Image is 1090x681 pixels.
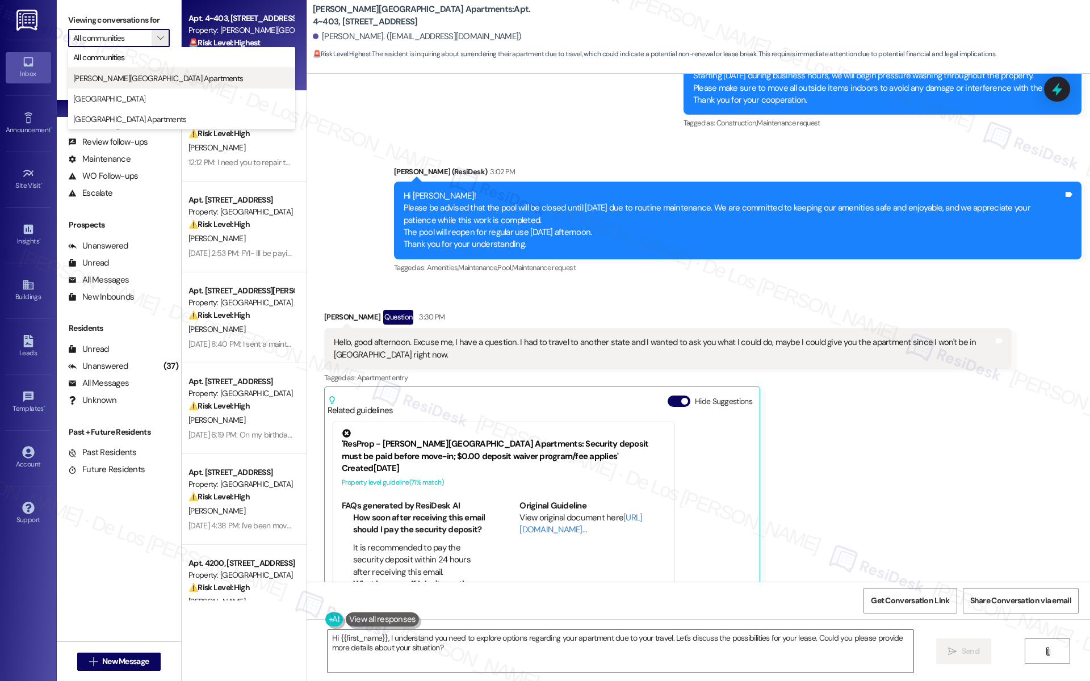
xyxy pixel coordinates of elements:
strong: ⚠️ Risk Level: High [188,401,250,411]
div: WO Follow-ups [68,170,138,182]
div: Unread [68,257,109,269]
span: Maintenance request [757,118,820,128]
span: [PERSON_NAME] [188,415,245,425]
div: New Inbounds [68,291,134,303]
div: 'ResProp - [PERSON_NAME][GEOGRAPHIC_DATA] Apartments: Security deposit must be paid before move-i... [342,429,665,463]
span: [PERSON_NAME] [188,142,245,153]
a: Site Visit • [6,164,51,195]
strong: 🚨 Risk Level: Highest [188,37,261,48]
strong: ⚠️ Risk Level: High [188,491,250,502]
div: Question [383,310,413,324]
div: [PERSON_NAME] [324,310,1012,328]
span: Amenities , [427,263,459,272]
input: All communities [73,29,152,47]
div: [DATE] 4:38 PM: I've been moved and I don't know why yall have me trying to pay 4k when I've been... [188,520,533,531]
button: Get Conversation Link [863,588,957,613]
span: Send [962,645,979,657]
i:  [948,647,957,656]
span: [PERSON_NAME][GEOGRAPHIC_DATA] Apartments [73,73,243,84]
i:  [157,33,163,43]
div: Prospects + Residents [57,64,181,76]
div: Apt. 4200, [STREET_ADDRESS] [188,557,294,569]
li: How soon after receiving this email should I pay the security deposit? [353,512,488,536]
li: It is recommended to pay the security deposit within 24 hours after receiving this email. [353,542,488,578]
span: New Message [102,655,149,667]
span: • [44,403,45,411]
div: Future Residents [68,464,145,476]
div: Tagged as: [394,259,1081,276]
strong: ⚠️ Risk Level: High [188,310,250,320]
div: Hello, good afternoon. Excuse me, I have a question. I had to travel to another state and I wante... [334,337,993,361]
div: Property: [GEOGRAPHIC_DATA] [188,206,294,218]
i:  [89,657,98,666]
a: [URL][DOMAIN_NAME]… [519,512,642,535]
button: Share Conversation via email [963,588,1079,613]
strong: ⚠️ Risk Level: High [188,582,250,592]
div: 12:12 PM: I need you to repair that problem and I need you to do it well this time, I have put th... [188,157,1088,167]
div: Property: [PERSON_NAME][GEOGRAPHIC_DATA] Apartments [188,24,294,36]
div: Apt. [STREET_ADDRESS][PERSON_NAME] [188,285,294,297]
b: [PERSON_NAME][GEOGRAPHIC_DATA] Apartments: Apt. 4~403, [STREET_ADDRESS] [313,3,540,28]
button: New Message [77,653,161,671]
div: Unanswered [68,240,128,252]
span: • [41,180,43,188]
span: Construction , [716,118,757,128]
textarea: Hi {{first_name}}, I understand you need to explore options regarding your apartment due to your ... [328,630,913,672]
span: • [39,236,41,243]
a: Templates • [6,387,51,418]
div: Property level guideline ( 71 % match) [342,477,665,489]
div: Property: [GEOGRAPHIC_DATA] Apartments [188,297,294,309]
span: Share Conversation via email [970,595,1071,607]
div: Apt. [STREET_ADDRESS] [188,376,294,388]
span: Pool , [497,263,512,272]
div: Past Residents [68,447,137,459]
div: Escalate [68,187,112,199]
b: FAQs generated by ResiDesk AI [342,500,460,511]
b: Original Guideline [519,500,586,511]
span: [PERSON_NAME] [188,506,245,516]
span: All communities [73,52,125,63]
span: Maintenance , [458,263,497,272]
a: Account [6,443,51,473]
div: [PERSON_NAME] (ResiDesk) [394,166,1081,182]
div: Property: [GEOGRAPHIC_DATA] [188,388,294,400]
span: [GEOGRAPHIC_DATA] Apartments [73,113,186,125]
div: Unread [68,343,109,355]
div: Property: [GEOGRAPHIC_DATA] [188,569,294,581]
a: Inbox [6,52,51,83]
label: Viewing conversations for [68,11,170,29]
div: Apt. [STREET_ADDRESS] [188,194,294,206]
span: [PERSON_NAME] [188,596,245,607]
strong: ⚠️ Risk Level: High [188,128,250,138]
div: Prospects [57,219,181,231]
div: Apt. [STREET_ADDRESS] [188,466,294,478]
strong: 🚨 Risk Level: Highest [313,49,371,58]
a: Buildings [6,275,51,306]
div: [DATE] 8:40 PM: I sent a maintenance request nobody came on the [DATE] like they said they did! [188,339,509,349]
div: [PERSON_NAME]. ([EMAIL_ADDRESS][DOMAIN_NAME]) [313,31,522,43]
div: All Messages [68,274,129,286]
a: Support [6,498,51,529]
div: Hi [PERSON_NAME]! Please be advised that the pool will be closed until [DATE] due to routine main... [404,190,1063,251]
div: Related guidelines [328,396,393,417]
span: Maintenance request [512,263,576,272]
span: [PERSON_NAME] [188,324,245,334]
div: Past + Future Residents [57,426,181,438]
div: Tagged as: [324,369,1012,386]
div: Review follow-ups [68,136,148,148]
span: • [51,124,52,132]
button: Send [936,638,991,664]
span: [PERSON_NAME] [188,233,245,243]
div: Tagged as: [684,115,1081,131]
div: Created [DATE] [342,463,665,474]
div: Maintenance [68,153,131,165]
div: Unknown [68,394,116,406]
div: Property: [GEOGRAPHIC_DATA] [188,478,294,490]
div: 3:02 PM [487,166,515,178]
li: What happens if I don't pay the security deposit before move-in? [353,578,488,603]
div: Hi [PERSON_NAME], Starting [DATE] during business hours, we will begin pressure washing throughou... [693,58,1063,107]
div: [DATE] 2:53 PM: FYI- Ill be paying rent on the 4th. Please dont give me an eviction notice. Thanks [188,248,502,258]
span: Apartment entry [357,373,408,382]
span: : The resident is inquiring about surrendering their apartment due to travel, which could indicat... [313,48,996,60]
div: Residents [57,322,181,334]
